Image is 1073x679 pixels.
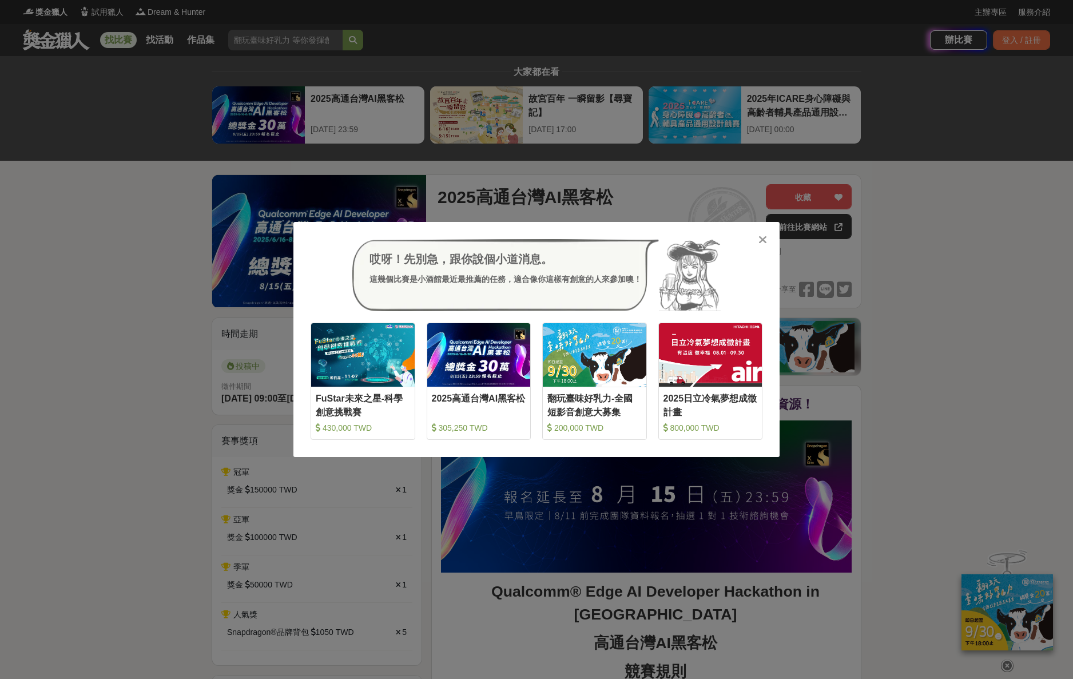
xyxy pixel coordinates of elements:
[432,392,526,418] div: 2025高通台灣AI黑客松
[659,239,721,311] img: Avatar
[316,422,410,434] div: 430,000 TWD
[547,392,642,418] div: 翻玩臺味好乳力-全國短影音創意大募集
[547,422,642,434] div: 200,000 TWD
[427,323,531,387] img: Cover Image
[543,323,646,387] img: Cover Image
[432,422,526,434] div: 305,250 TWD
[369,251,642,268] div: 哎呀！先別急，跟你說個小道消息。
[369,273,642,285] div: 這幾個比賽是小酒館最近最推薦的任務，適合像你這樣有創意的人來參加噢！
[311,323,415,387] img: Cover Image
[658,323,763,440] a: Cover Image2025日立冷氣夢想成徵計畫 800,000 TWD
[311,323,415,440] a: Cover ImageFuStar未來之星-科學創意挑戰賽 430,000 TWD
[663,392,758,418] div: 2025日立冷氣夢想成徵計畫
[316,392,410,418] div: FuStar未來之星-科學創意挑戰賽
[663,422,758,434] div: 800,000 TWD
[659,323,762,387] img: Cover Image
[542,323,647,440] a: Cover Image翻玩臺味好乳力-全國短影音創意大募集 200,000 TWD
[427,323,531,440] a: Cover Image2025高通台灣AI黑客松 305,250 TWD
